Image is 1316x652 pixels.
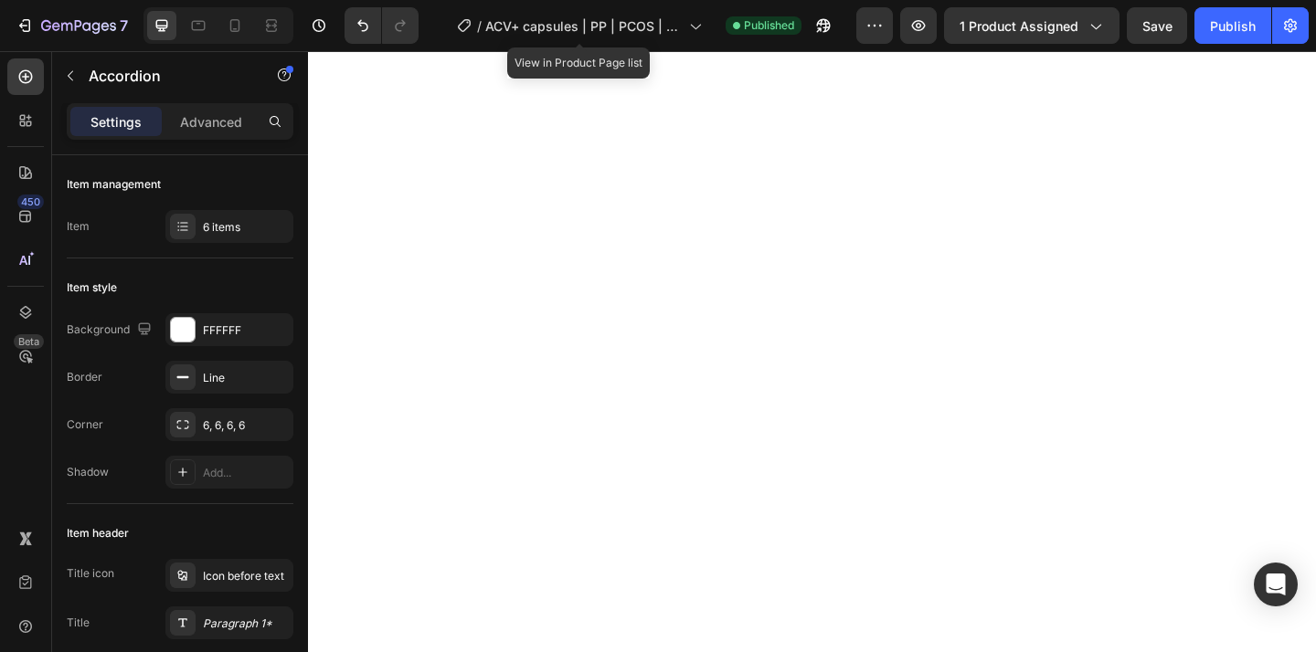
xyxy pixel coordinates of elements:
[67,279,117,296] div: Item style
[89,65,244,87] p: Accordion
[308,51,1316,652] iframe: Design area
[17,195,44,209] div: 450
[1142,18,1173,34] span: Save
[120,15,128,37] p: 7
[203,219,289,236] div: 6 items
[67,318,155,342] div: Background
[1127,7,1187,44] button: Save
[485,16,682,36] span: ACV+ capsules | PP | PCOS | 1.0
[203,370,289,386] div: Line
[67,464,109,480] div: Shadow
[744,17,794,34] span: Published
[203,568,289,584] div: Icon before text
[1194,7,1271,44] button: Publish
[90,112,142,131] p: Settings
[1210,16,1256,36] div: Publish
[67,615,90,631] div: Title
[1254,563,1298,606] div: Open Intercom Messenger
[67,176,161,193] div: Item management
[180,112,242,131] p: Advanced
[203,417,289,434] div: 6, 6, 6, 6
[477,16,482,36] span: /
[67,565,114,582] div: Title icon
[345,7,419,44] div: Undo/Redo
[203,322,289,339] div: FFFFFF
[67,525,129,542] div: Item header
[203,615,289,632] div: Paragraph 1*
[14,334,44,349] div: Beta
[67,416,103,433] div: Corner
[7,7,136,44] button: 7
[67,218,90,235] div: Item
[944,7,1120,44] button: 1 product assigned
[960,16,1078,36] span: 1 product assigned
[203,465,289,481] div: Add...
[67,369,102,385] div: Border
